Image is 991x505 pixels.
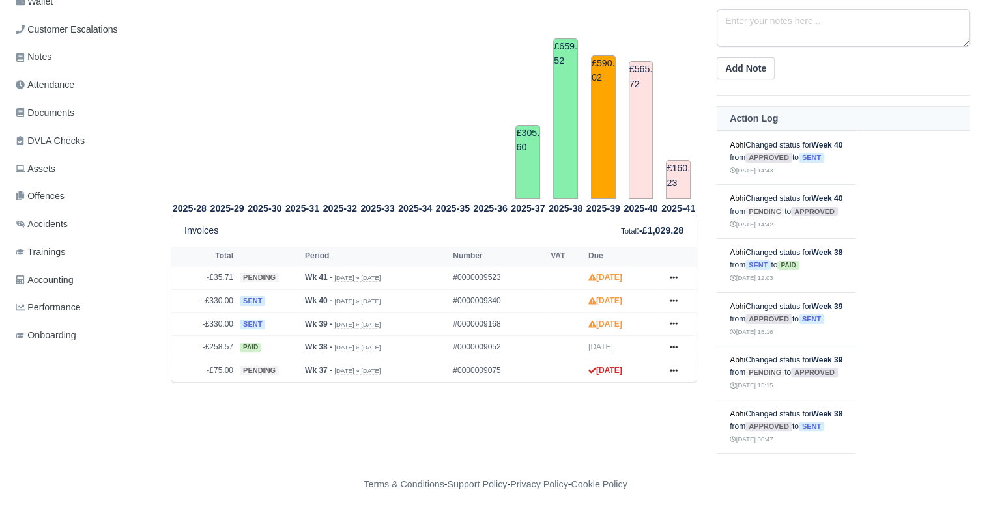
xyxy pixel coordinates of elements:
span: sent [799,314,824,324]
td: #0000009523 [450,266,547,290]
span: [DATE] [588,342,613,351]
small: [DATE] 14:43 [730,167,773,174]
strong: -£1,029.28 [639,225,683,236]
small: [DATE] » [DATE] [334,297,381,305]
strong: Week 38 [811,409,842,418]
th: 2025-32 [321,200,359,215]
small: [DATE] 15:16 [730,328,773,335]
td: -£330.00 [171,290,237,313]
span: approved [745,314,792,324]
th: 2025-40 [622,200,660,215]
td: Changed status for from to [717,185,855,239]
td: Changed status for from to [717,292,855,346]
strong: Week 39 [811,355,842,364]
td: #0000009075 [450,359,547,382]
strong: Wk 38 - [305,342,332,351]
a: Trainings [10,239,155,265]
td: -£330.00 [171,312,237,336]
th: 2025-34 [396,200,434,215]
span: paid [777,261,799,270]
td: -£75.00 [171,359,237,382]
a: Abhi [730,141,745,150]
small: [DATE] » [DATE] [334,321,381,329]
strong: Week 38 [811,248,842,257]
a: Onboarding [10,323,155,348]
a: Notes [10,44,155,70]
a: Abhi [730,302,745,311]
strong: Week 40 [811,194,842,203]
a: Customer Escalations [10,17,155,42]
small: [DATE] 14:42 [730,221,773,228]
span: pending [240,273,279,282]
span: Assets [16,161,55,176]
td: -£35.71 [171,266,237,290]
th: Number [450,247,547,266]
small: Total [621,227,637,235]
a: Attendance [10,72,155,98]
button: Add Note [717,57,775,79]
th: 2025-39 [584,200,622,215]
span: pending [745,207,784,217]
span: Documents [16,105,74,120]
span: Offences [16,189,65,204]
td: £590.02 [591,55,616,200]
span: Customer Escalations [16,22,118,37]
a: Performance [10,295,155,320]
th: Total [171,247,237,266]
a: Abhi [730,248,745,257]
a: Abhi [730,194,745,203]
div: - - - [124,477,867,492]
strong: Week 40 [811,141,842,150]
a: Privacy Policy [510,479,568,489]
th: 2025-31 [283,200,321,215]
strong: Wk 37 - [305,366,332,375]
td: Changed status for from to [717,238,855,292]
a: Support Policy [448,479,508,489]
div: : [621,223,683,238]
span: sent [799,153,824,163]
a: Offences [10,184,155,209]
strong: Week 39 [811,302,842,311]
td: #0000009052 [450,336,547,359]
th: VAT [547,247,585,266]
a: Terms & Conditions [364,479,444,489]
strong: [DATE] [588,320,622,329]
span: sent [240,296,265,306]
span: approved [791,368,838,377]
a: DVLA Checks [10,128,155,154]
span: pending [745,368,784,377]
small: [DATE] » [DATE] [334,344,381,351]
th: Due [585,247,657,266]
small: [DATE] » [DATE] [334,367,381,375]
td: Changed status for from to [717,400,855,454]
small: [DATE] 08:47 [730,435,773,443]
th: 2025-29 [208,200,246,215]
span: pending [240,366,279,375]
td: Changed status for from to [717,346,855,400]
a: Documents [10,100,155,126]
th: 2025-28 [171,200,208,215]
strong: [DATE] [588,273,622,282]
th: 2025-37 [509,200,547,215]
span: Attendance [16,77,74,92]
strong: Wk 40 - [305,296,332,305]
th: Period [302,247,450,266]
strong: [DATE] [588,296,622,305]
small: [DATE] » [DATE] [334,274,381,282]
span: approved [791,207,838,217]
span: Accounting [16,273,74,288]
span: paid [240,343,261,352]
h6: Invoices [184,225,218,236]
span: sent [745,260,771,270]
iframe: Chat Widget [926,443,991,505]
small: [DATE] 12:03 [730,274,773,281]
span: Trainings [16,245,65,260]
td: £565.72 [629,61,653,200]
th: 2025-35 [434,200,472,215]
th: 2025-36 [472,200,510,215]
th: Action Log [717,107,970,131]
td: £160.23 [666,160,691,199]
th: 2025-41 [659,200,697,215]
strong: Wk 41 - [305,273,332,282]
span: Accidents [16,217,68,232]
